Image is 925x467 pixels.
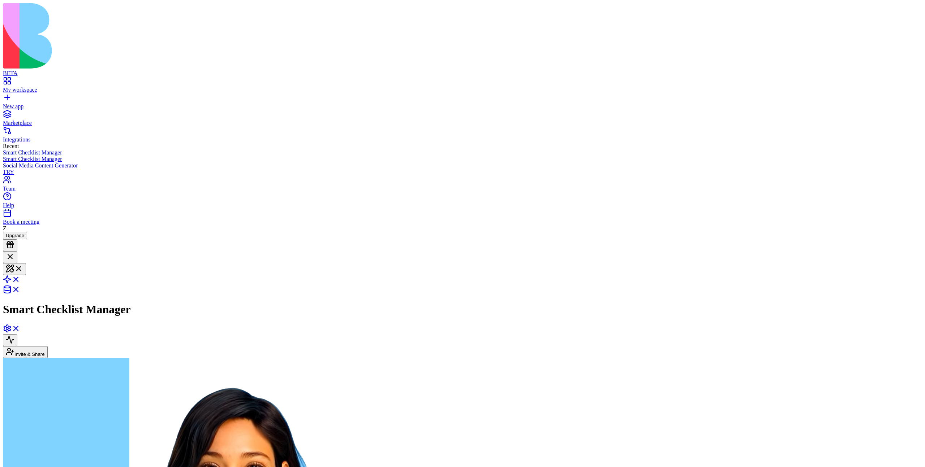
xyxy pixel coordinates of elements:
span: Z [3,225,7,231]
span: Recent [3,143,19,149]
a: Team [3,179,922,192]
div: Team [3,186,922,192]
div: TRY [3,169,922,175]
a: Book a meeting [3,212,922,225]
a: Smart Checklist Manager [3,156,922,162]
a: Smart Checklist Manager [3,149,922,156]
a: Marketplace [3,113,922,126]
button: Invite & Share [3,346,48,358]
a: BETA [3,64,922,77]
div: My workspace [3,87,922,93]
a: New app [3,97,922,110]
a: My workspace [3,80,922,93]
h1: Dashboard [9,30,69,43]
a: Integrations [3,130,922,143]
div: Integrations [3,136,922,143]
p: Track your progress across all categories [9,43,69,60]
div: Book a meeting [3,219,922,225]
a: Upgrade [3,232,27,238]
div: 2 of 8 tasks [78,47,91,54]
a: Social Media Content GeneratorTRY [3,162,922,175]
a: Help [3,196,922,209]
div: 25 % [78,35,91,47]
h1: Smart Checklist Manager [3,303,922,316]
div: Social Media Content Generator [3,162,922,169]
button: Upgrade [3,232,27,239]
div: BETA [3,70,922,77]
div: Help [3,202,922,209]
div: New app [3,103,922,110]
div: Marketplace [3,120,922,126]
img: logo [3,3,293,69]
